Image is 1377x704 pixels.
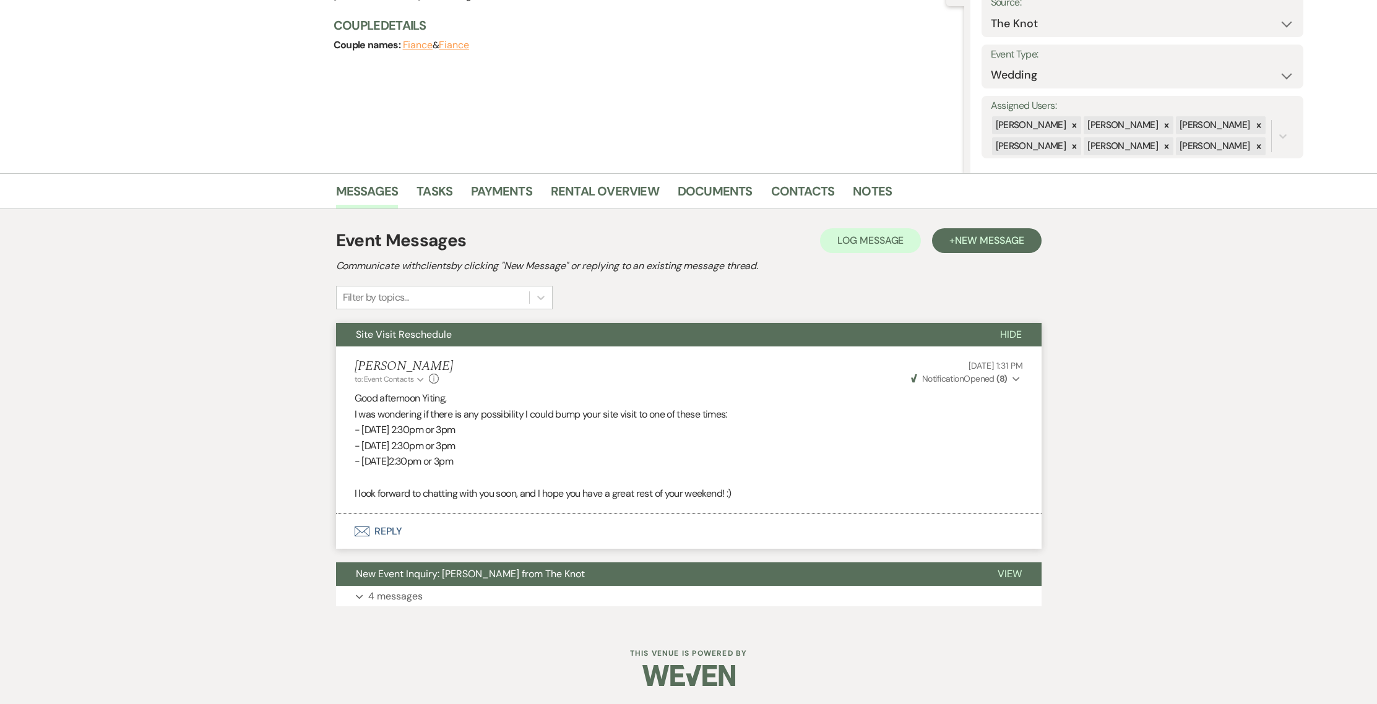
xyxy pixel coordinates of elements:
[1176,116,1252,134] div: [PERSON_NAME]
[991,97,1294,115] label: Assigned Users:
[771,181,835,208] a: Contacts
[551,181,659,208] a: Rental Overview
[932,228,1041,253] button: +New Message
[980,323,1042,346] button: Hide
[355,359,453,374] h5: [PERSON_NAME]
[356,567,585,580] span: New Event Inquiry: [PERSON_NAME] from The Knot
[355,422,1023,438] p: - [DATE] 2:30pm or 3pm
[356,328,452,341] span: Site Visit Reschedule
[911,373,1008,384] span: Opened
[336,586,1042,607] button: 4 messages
[998,567,1022,580] span: View
[334,17,952,34] h3: Couple Details
[837,234,904,247] span: Log Message
[992,137,1068,155] div: [PERSON_NAME]
[678,181,753,208] a: Documents
[403,40,433,50] button: Fiance
[355,486,1023,502] p: I look forward to chatting with you soon, and I hope you have a great rest of your weekend! :)
[853,181,892,208] a: Notes
[336,514,1042,549] button: Reply
[969,360,1022,371] span: [DATE] 1:31 PM
[343,290,409,305] div: Filter by topics...
[417,181,452,208] a: Tasks
[1084,116,1160,134] div: [PERSON_NAME]
[978,562,1042,586] button: View
[355,374,426,385] button: to: Event Contacts
[355,453,1023,470] p: - [DATE]2:30pm or 3pm
[991,46,1294,64] label: Event Type:
[992,116,1068,134] div: [PERSON_NAME]
[355,390,1023,406] p: Good afternoon Yiting,
[909,372,1023,385] button: NotificationOpened (8)
[922,373,964,384] span: Notification
[336,181,399,208] a: Messages
[368,588,423,604] p: 4 messages
[996,373,1007,384] strong: ( 8 )
[439,40,469,50] button: Fiance
[955,234,1024,247] span: New Message
[642,654,735,697] img: Weven Logo
[820,228,921,253] button: Log Message
[355,374,414,384] span: to: Event Contacts
[334,38,403,51] span: Couple names:
[403,39,469,51] span: &
[336,562,978,586] button: New Event Inquiry: [PERSON_NAME] from The Knot
[336,323,980,346] button: Site Visit Reschedule
[471,181,532,208] a: Payments
[355,406,1023,423] p: I was wondering if there is any possibility I could bump your site visit to one of these times:
[336,259,1042,273] h2: Communicate with clients by clicking "New Message" or replying to an existing message thread.
[355,438,1023,454] p: - [DATE] 2:30pm or 3pm
[1084,137,1160,155] div: [PERSON_NAME]
[1176,137,1252,155] div: [PERSON_NAME]
[336,228,467,254] h1: Event Messages
[1000,328,1022,341] span: Hide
